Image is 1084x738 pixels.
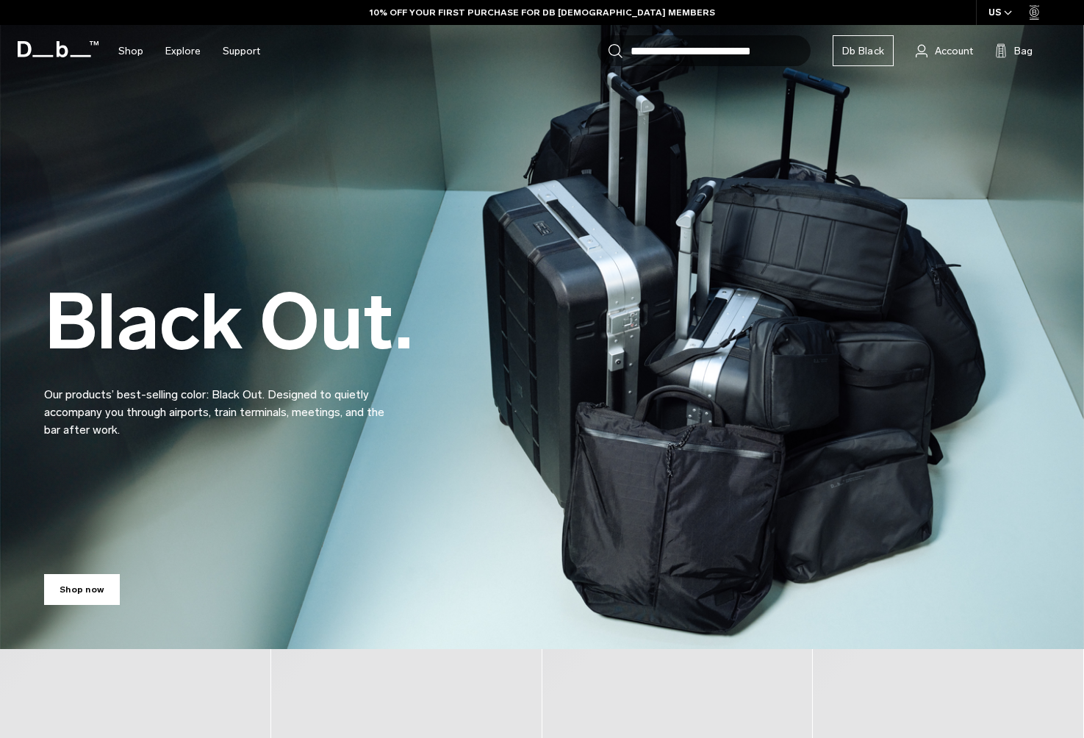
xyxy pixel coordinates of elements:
[44,284,413,361] h2: Black Out.
[935,43,973,59] span: Account
[223,25,260,77] a: Support
[118,25,143,77] a: Shop
[1014,43,1033,59] span: Bag
[833,35,894,66] a: Db Black
[44,368,397,439] p: Our products’ best-selling color: Black Out. Designed to quietly accompany you through airports, ...
[107,25,271,77] nav: Main Navigation
[916,42,973,60] a: Account
[44,574,120,605] a: Shop now
[370,6,715,19] a: 10% OFF YOUR FIRST PURCHASE FOR DB [DEMOGRAPHIC_DATA] MEMBERS
[995,42,1033,60] button: Bag
[165,25,201,77] a: Explore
